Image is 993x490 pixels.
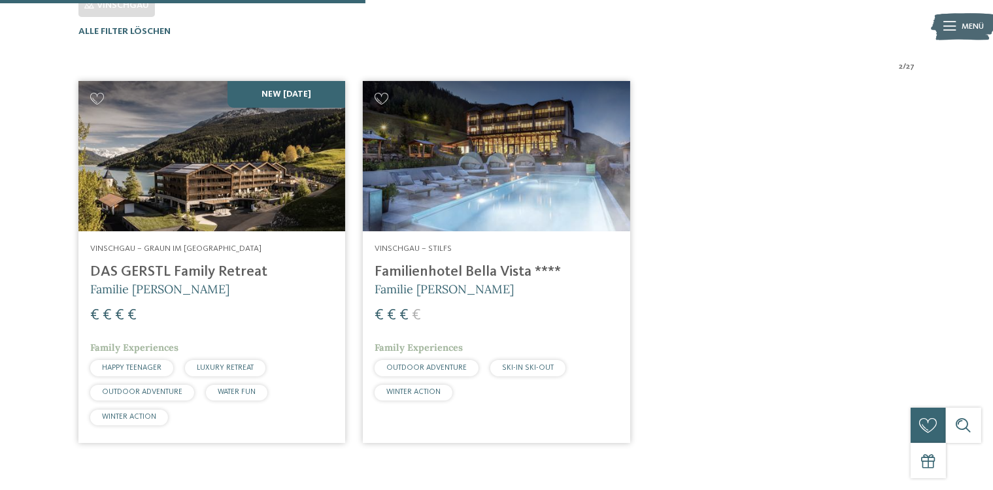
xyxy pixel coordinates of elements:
[412,308,421,323] span: €
[903,61,906,73] span: /
[502,364,554,372] span: SKI-IN SKI-OUT
[375,342,463,353] span: Family Experiences
[375,282,514,297] span: Familie [PERSON_NAME]
[127,308,137,323] span: €
[375,308,384,323] span: €
[102,388,182,396] span: OUTDOOR ADVENTURE
[197,364,254,372] span: LUXURY RETREAT
[399,308,409,323] span: €
[90,263,333,281] h4: DAS GERSTL Family Retreat
[386,364,467,372] span: OUTDOOR ADVENTURE
[375,244,452,253] span: Vinschgau – Stilfs
[90,342,178,353] span: Family Experiences
[363,81,630,443] a: Familienhotels gesucht? Hier findet ihr die besten! Vinschgau – Stilfs Familienhotel Bella Vista ...
[90,308,99,323] span: €
[387,308,396,323] span: €
[218,388,256,396] span: WATER FUN
[90,244,261,253] span: Vinschgau – Graun im [GEOGRAPHIC_DATA]
[102,413,156,421] span: WINTER ACTION
[363,81,630,231] img: Familienhotels gesucht? Hier findet ihr die besten!
[97,1,149,10] span: Vinschgau
[90,282,229,297] span: Familie [PERSON_NAME]
[102,364,161,372] span: HAPPY TEENAGER
[115,308,124,323] span: €
[386,388,441,396] span: WINTER ACTION
[375,263,618,281] h4: Familienhotel Bella Vista ****
[906,61,915,73] span: 27
[899,61,903,73] span: 2
[78,81,345,443] a: Familienhotels gesucht? Hier findet ihr die besten! NEW [DATE] Vinschgau – Graun im [GEOGRAPHIC_D...
[103,308,112,323] span: €
[78,81,345,231] img: Familienhotels gesucht? Hier findet ihr die besten!
[78,27,171,36] span: Alle Filter löschen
